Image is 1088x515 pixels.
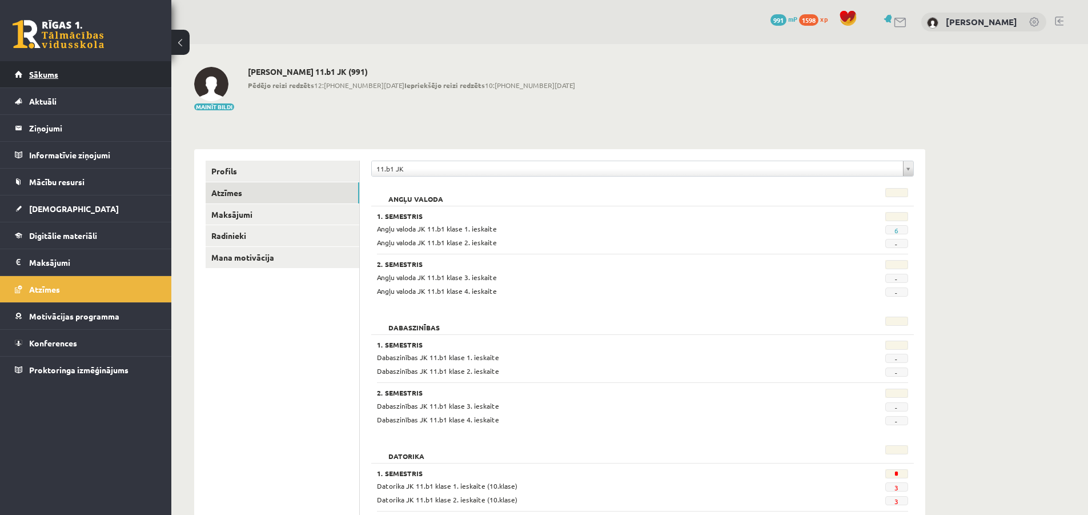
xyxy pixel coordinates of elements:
[885,416,908,425] span: -
[377,286,497,296] span: Angļu valoda JK 11.b1 klase 4. ieskaite
[377,188,455,199] h2: Angļu valoda
[927,17,938,29] img: Samanta Ābele
[15,303,157,329] a: Motivācijas programma
[377,317,451,328] h2: Dabaszinības
[377,389,817,397] h3: 2. Semestris
[885,354,908,363] span: -
[377,341,817,349] h3: 1. Semestris
[377,415,499,424] span: Dabaszinības JK 11.b1 klase 4. ieskaite
[885,402,908,412] span: -
[770,14,786,26] span: 991
[15,88,157,114] a: Aktuāli
[377,260,817,268] h3: 2. Semestris
[15,142,157,168] a: Informatīvie ziņojumi
[15,195,157,222] a: [DEMOGRAPHIC_DATA]
[15,357,157,383] a: Proktoringa izmēģinājums
[29,230,97,241] span: Digitālie materiāli
[29,177,85,187] span: Mācību resursi
[377,212,817,220] h3: 1. Semestris
[377,445,436,457] h2: Datorika
[29,142,157,168] legend: Informatīvie ziņojumi
[377,353,499,362] span: Dabaszinības JK 11.b1 klase 1. ieskaite
[404,81,485,90] b: Iepriekšējo reizi redzēts
[894,226,898,235] a: 6
[15,249,157,276] a: Maksājumi
[885,274,908,283] span: -
[377,224,497,233] span: Angļu valoda JK 11.b1 klase 1. ieskaite
[377,481,517,490] span: Datorika JK 11.b1 klase 1. ieskaite (10.klase)
[788,14,797,23] span: mP
[885,239,908,248] span: -
[248,67,575,77] h2: [PERSON_NAME] 11.b1 JK (991)
[29,96,57,106] span: Aktuāli
[377,366,499,376] span: Dabaszinības JK 11.b1 klase 2. ieskaite
[248,81,314,90] b: Pēdējo reizi redzēts
[206,204,359,225] a: Maksājumi
[15,115,157,141] a: Ziņojumi
[377,469,817,477] h3: 1. Semestris
[885,368,908,377] span: -
[29,311,119,321] span: Motivācijas programma
[377,495,517,504] span: Datorika JK 11.b1 klase 2. ieskaite (10.klase)
[15,330,157,356] a: Konferences
[29,338,77,348] span: Konferences
[29,284,60,294] span: Atzīmes
[799,14,833,23] a: 1598 xp
[885,288,908,297] span: -
[29,365,129,375] span: Proktoringa izmēģinājums
[376,161,898,176] span: 11.b1 JK
[29,249,157,276] legend: Maksājumi
[770,14,797,23] a: 991 mP
[15,222,157,249] a: Digitālie materiāli
[377,401,499,410] span: Dabaszinības JK 11.b1 klase 3. ieskaite
[194,103,234,110] button: Mainīt bildi
[377,273,497,282] span: Angļu valoda JK 11.b1 klase 3. ieskaite
[799,14,818,26] span: 1598
[15,276,157,302] a: Atzīmes
[894,497,898,506] a: 3
[206,225,359,246] a: Radinieki
[29,115,157,141] legend: Ziņojumi
[372,161,913,176] a: 11.b1 JK
[946,16,1017,27] a: [PERSON_NAME]
[15,61,157,87] a: Sākums
[206,161,359,182] a: Profils
[206,182,359,203] a: Atzīmes
[15,169,157,195] a: Mācību resursi
[206,247,359,268] a: Mana motivācija
[894,483,898,492] a: 3
[194,67,228,101] img: Samanta Ābele
[13,20,104,49] a: Rīgas 1. Tālmācības vidusskola
[29,69,58,79] span: Sākums
[820,14,828,23] span: xp
[377,238,497,247] span: Angļu valoda JK 11.b1 klase 2. ieskaite
[248,80,575,90] span: 12:[PHONE_NUMBER][DATE] 10:[PHONE_NUMBER][DATE]
[29,203,119,214] span: [DEMOGRAPHIC_DATA]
